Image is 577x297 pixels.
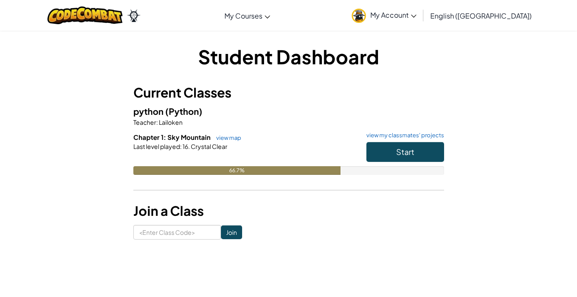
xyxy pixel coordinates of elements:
h3: Current Classes [133,83,444,102]
a: English ([GEOGRAPHIC_DATA]) [426,4,536,27]
span: Start [396,147,414,157]
a: My Courses [220,4,274,27]
span: Chapter 1: Sky Mountain [133,133,212,141]
span: : [180,142,182,150]
img: avatar [352,9,366,23]
span: Last level played [133,142,180,150]
span: : [156,118,158,126]
h3: Join a Class [133,201,444,221]
span: Crystal Clear [190,142,227,150]
a: view map [212,134,241,141]
span: 16. [182,142,190,150]
span: Teacher [133,118,156,126]
img: CodeCombat logo [47,6,123,24]
input: Join [221,225,242,239]
span: Lailoken [158,118,183,126]
a: My Account [347,2,421,29]
button: Start [366,142,444,162]
h1: Student Dashboard [133,43,444,70]
span: (Python) [165,106,202,117]
input: <Enter Class Code> [133,225,221,240]
div: 66.7% [133,166,341,175]
span: English ([GEOGRAPHIC_DATA]) [430,11,532,20]
span: My Courses [224,11,262,20]
img: Ozaria [127,9,141,22]
span: python [133,106,165,117]
a: view my classmates' projects [362,133,444,138]
span: My Account [370,10,416,19]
